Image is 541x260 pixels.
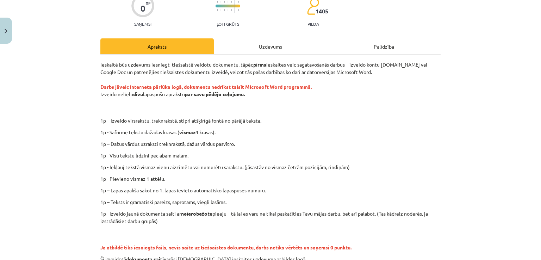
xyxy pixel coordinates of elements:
div: Apraksts [100,38,214,54]
div: Palīdzība [327,38,441,54]
img: icon-short-line-57e1e144782c952c97e751825c79c345078a6d821885a25fce030b3d8c18986b.svg [220,9,221,11]
p: 1p - Iekļauj tekstā vismaz vienu aizzīmētu vai numurētu sarakstu. (jāsastāv no vismaz četrām pozī... [100,163,441,171]
strong: vismaz [179,129,195,135]
strong: Darbs jāveic interneta pārlūka logā, dokumentu nedrīkst taisīt Microsoft Word programmā. [100,83,312,90]
img: icon-close-lesson-0947bae3869378f0d4975bcd49f059093ad1ed9edebbc8119c70593378902aed.svg [5,29,7,33]
p: 1p – Teksts ir gramatiski pareizs, saprotams, viegli lasāms. [100,198,441,206]
span: Ja atbildē tiks iesniegts fails, nevis saite uz tiešsaistes dokumentu, darbs netiks vērtēts un sa... [100,244,352,250]
img: icon-short-line-57e1e144782c952c97e751825c79c345078a6d821885a25fce030b3d8c18986b.svg [238,1,239,3]
p: 1p - Saformē tekstu dažādās krāsās ( 4 krāsas). [100,129,441,136]
div: 0 [141,4,145,13]
img: icon-short-line-57e1e144782c952c97e751825c79c345078a6d821885a25fce030b3d8c18986b.svg [220,1,221,3]
div: Uzdevums [214,38,327,54]
strong: neierobežotu [181,210,212,217]
img: icon-short-line-57e1e144782c952c97e751825c79c345078a6d821885a25fce030b3d8c18986b.svg [224,1,225,3]
img: icon-short-line-57e1e144782c952c97e751825c79c345078a6d821885a25fce030b3d8c18986b.svg [231,1,232,3]
img: icon-short-line-57e1e144782c952c97e751825c79c345078a6d821885a25fce030b3d8c18986b.svg [217,9,218,11]
p: 1p – Lapas apakšā sākot no 1. lapas ievieto automātisko lapaspuses numuru. [100,187,441,194]
img: icon-short-line-57e1e144782c952c97e751825c79c345078a6d821885a25fce030b3d8c18986b.svg [231,9,232,11]
p: 1p – Izveido virsrakstu, treknrakstā, stipri atšķirīgā fontā no pārējā teksta. [140,117,447,124]
img: icon-short-line-57e1e144782c952c97e751825c79c345078a6d821885a25fce030b3d8c18986b.svg [224,9,225,11]
p: Ieskaitē būs uzdevums iesniegt tiešsaistē veidotu dokumentu, tāpēc ieskaites veic sagatavošanās d... [100,61,441,113]
span: XP [146,1,150,5]
p: pilda [307,21,319,26]
p: Ļoti grūts [217,21,239,26]
p: Saņemsi [131,21,154,26]
p: 1p - Visu tekstu līdzini pēc abām malām. [100,152,441,159]
img: icon-short-line-57e1e144782c952c97e751825c79c345078a6d821885a25fce030b3d8c18986b.svg [228,1,228,3]
strong: pirms [253,61,266,68]
p: 1p – Dažus vārdus uzraksti treknrakstā, dažus vārdus pasvītro. [100,140,441,148]
strong: divu [133,91,143,97]
p: 1p - Izveido jaunā dokumenta saiti ar pieeju – tā lai es varu ne tikai paskatīties Tavu mājas dar... [100,210,441,225]
img: icon-short-line-57e1e144782c952c97e751825c79c345078a6d821885a25fce030b3d8c18986b.svg [228,9,228,11]
strong: par savu pēdējo ceļojumu. [185,91,245,97]
p: 1p - Pievieno vismaz 1 attēlu. [100,175,441,182]
span: 1405 [316,8,328,14]
img: icon-short-line-57e1e144782c952c97e751825c79c345078a6d821885a25fce030b3d8c18986b.svg [217,1,218,3]
img: icon-short-line-57e1e144782c952c97e751825c79c345078a6d821885a25fce030b3d8c18986b.svg [238,9,239,11]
